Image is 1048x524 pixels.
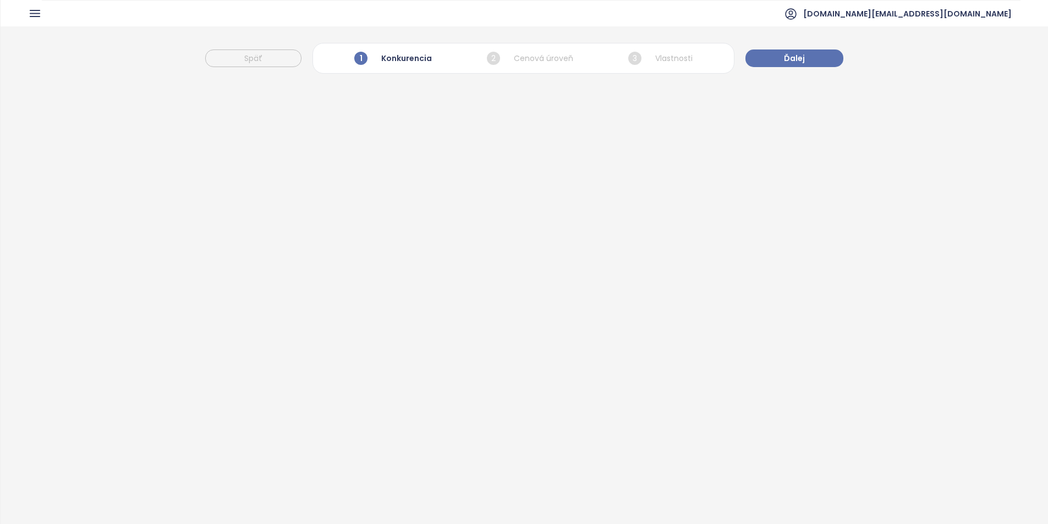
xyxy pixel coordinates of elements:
span: [DOMAIN_NAME][EMAIL_ADDRESS][DOMAIN_NAME] [803,1,1012,27]
div: Konkurencia [352,49,435,68]
span: Späť [244,52,262,64]
span: Ďalej [784,52,805,64]
div: Cenová úroveň [484,49,576,68]
span: 1 [354,52,367,65]
span: 2 [487,52,500,65]
button: Späť [205,49,301,67]
span: 3 [628,52,641,65]
div: Vlastnosti [625,49,695,68]
button: Ďalej [745,49,843,67]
